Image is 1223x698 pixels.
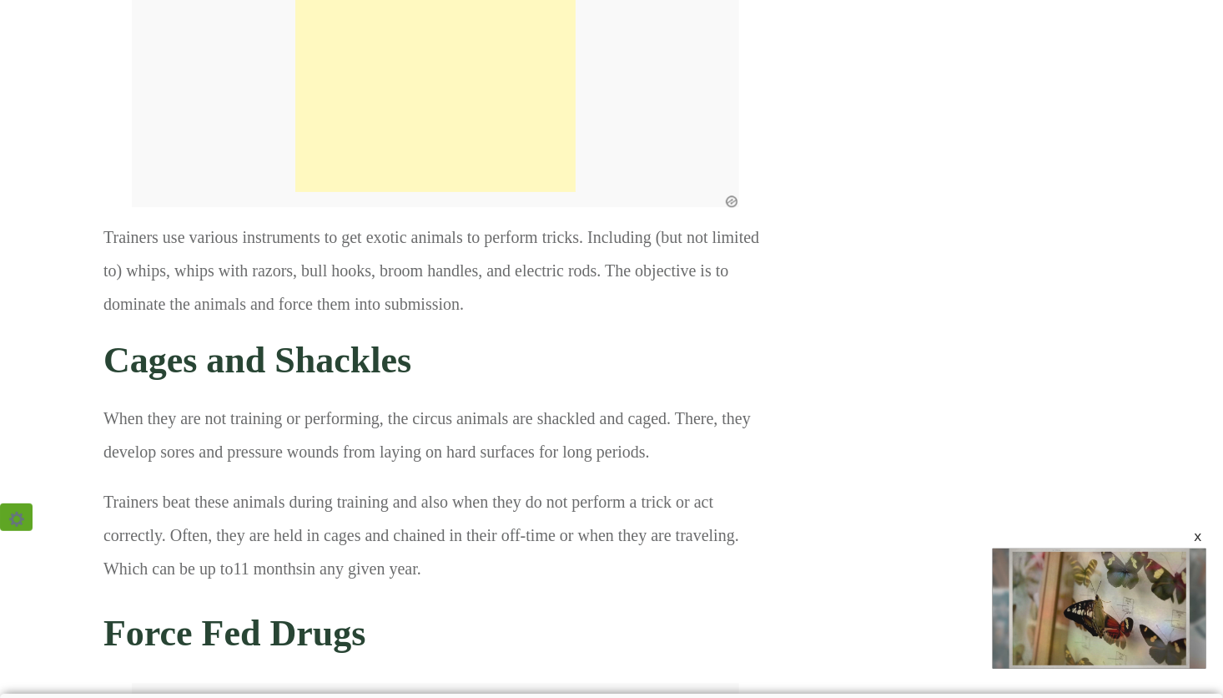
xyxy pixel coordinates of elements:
p: Trainers use various instruments to get exotic animals to perform tricks. Including (but not limi... [103,220,768,337]
div: Video Player [993,549,1206,669]
img: ⚙ [9,512,24,527]
p: When they are not training or performing, the circus animals are shackled and caged. There, they ... [103,402,768,485]
strong: Force Fed Drugs [103,613,365,654]
a: 11 months [234,559,303,578]
p: Trainers beat these animals during training and also when they do not perform a trick or act corr... [103,485,768,598]
div: x [1191,530,1205,544]
strong: Cages and Shackles [103,340,411,381]
img: ezoic [724,194,739,209]
iframe: Advertisement [917,67,1167,568]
